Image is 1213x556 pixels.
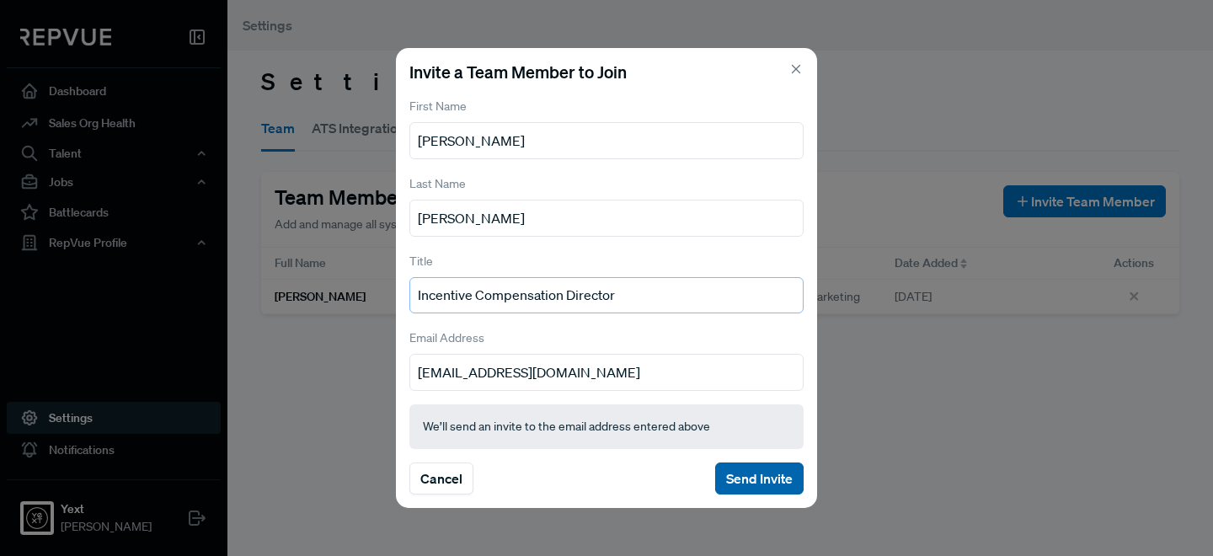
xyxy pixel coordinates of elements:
[409,200,804,237] input: Doe
[409,277,804,314] input: Title
[409,329,484,347] label: Email Address
[409,122,804,159] input: John
[715,462,804,495] button: Send Invite
[409,61,804,82] h5: Invite a Team Member to Join
[409,462,473,495] button: Cancel
[409,354,804,391] input: johndoe@company.com
[409,175,466,193] label: Last Name
[409,253,433,270] label: Title
[409,98,467,115] label: First Name
[423,418,790,436] p: We’ll send an invite to the email address entered above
